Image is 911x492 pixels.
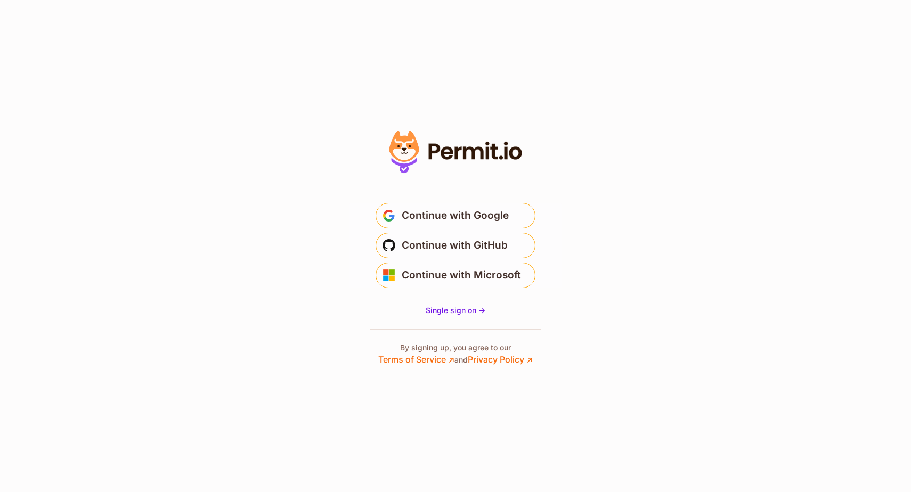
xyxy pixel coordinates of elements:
button: Continue with GitHub [376,233,535,258]
a: Terms of Service ↗ [378,354,454,365]
span: Continue with Google [402,207,509,224]
a: Single sign on -> [426,305,485,316]
span: Single sign on -> [426,306,485,315]
span: Continue with GitHub [402,237,508,254]
span: Continue with Microsoft [402,267,521,284]
a: Privacy Policy ↗ [468,354,533,365]
p: By signing up, you agree to our and [378,342,533,366]
button: Continue with Microsoft [376,263,535,288]
button: Continue with Google [376,203,535,228]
